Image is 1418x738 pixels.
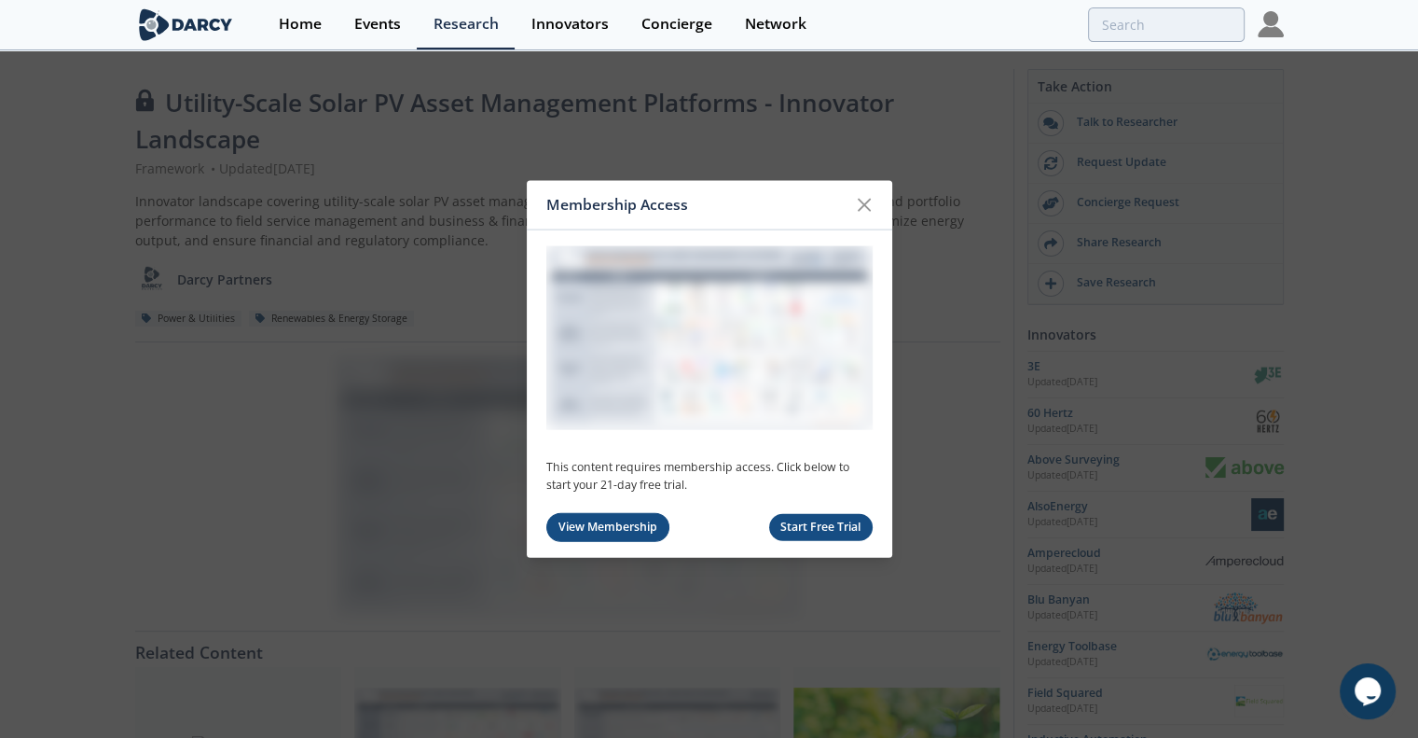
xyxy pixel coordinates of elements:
div: Events [354,17,401,32]
img: Profile [1258,11,1284,37]
img: logo-wide.svg [135,8,237,41]
button: Start Free Trial [769,514,873,541]
div: Home [279,17,322,32]
p: This content requires membership access. Click below to start your 21-day free trial. [546,459,873,494]
div: Network [745,17,806,32]
div: Membership Access [546,187,847,222]
div: Concierge [641,17,712,32]
iframe: chat widget [1340,663,1399,719]
div: Innovators [531,17,609,32]
input: Advanced Search [1088,7,1245,42]
a: View Membership [546,513,670,542]
div: Research [434,17,499,32]
img: Membership [546,246,873,430]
